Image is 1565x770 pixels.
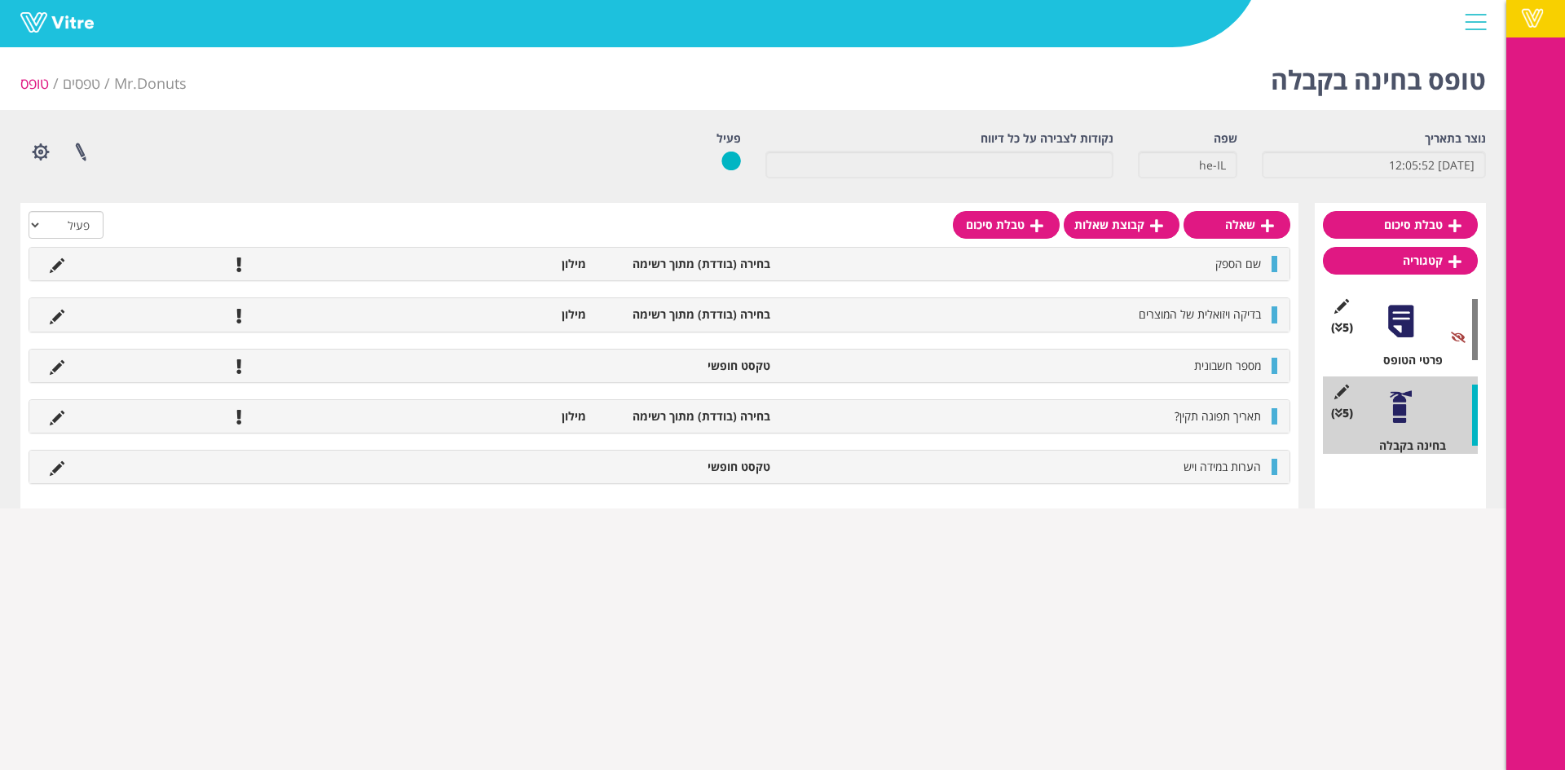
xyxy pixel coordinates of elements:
span: בדיקה ויזואלית של המוצרים [1139,306,1261,322]
li: מילון [410,306,594,323]
label: נקודות לצבירה על כל דיווח [981,130,1113,147]
h1: טופס בחינה בקבלה [1271,41,1486,110]
span: הערות במידה ויש [1184,459,1261,474]
label: שפה [1214,130,1237,147]
label: נוצר בתאריך [1425,130,1486,147]
div: בחינה בקבלה [1335,438,1478,454]
li: טקסט חופשי [594,459,778,475]
a: שאלה [1184,211,1290,239]
li: בחירה (בודדת) מתוך רשימה [594,306,778,323]
li: מילון [410,256,594,272]
span: מספר חשבונית [1194,358,1261,373]
span: שם הספק [1215,256,1261,271]
li: טופס [20,73,63,95]
span: (5 ) [1331,405,1353,421]
div: פרטי הטופס [1335,352,1478,368]
li: מילון [410,408,594,425]
li: בחירה (בודדת) מתוך רשימה [594,256,778,272]
a: קבוצת שאלות [1064,211,1179,239]
label: פעיל [716,130,741,147]
li: טקסט חופשי [594,358,778,374]
span: (5 ) [1331,319,1353,336]
span: 396 [114,73,187,93]
a: טפסים [63,73,100,93]
a: קטגוריה [1323,247,1478,275]
li: בחירה (בודדת) מתוך רשימה [594,408,778,425]
img: yes [721,151,741,171]
a: טבלת סיכום [1323,211,1478,239]
a: טבלת סיכום [953,211,1060,239]
span: תאריך תפוגה תקין? [1175,408,1261,424]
